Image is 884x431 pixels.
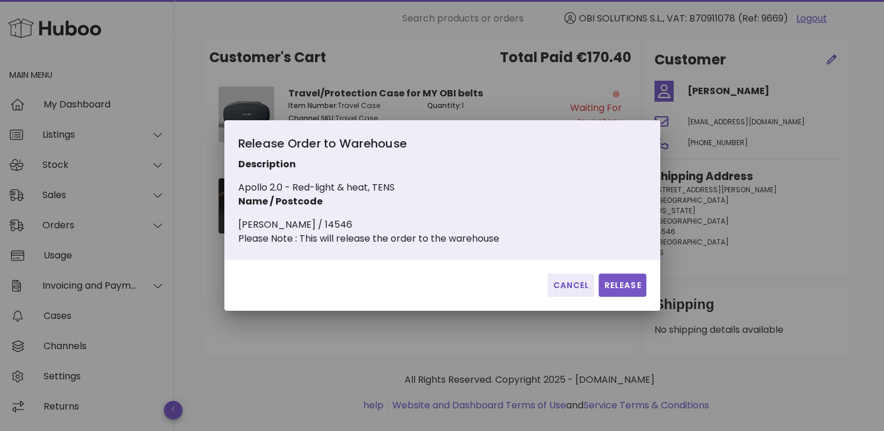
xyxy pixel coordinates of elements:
[547,274,594,297] button: Cancel
[238,134,499,246] div: Apollo 2.0 - Red-light & heat, TENS [PERSON_NAME] / 14546
[599,274,646,297] button: Release
[238,232,499,246] div: Please Note : This will release the order to the warehouse
[603,279,641,292] span: Release
[238,195,499,209] p: Name / Postcode
[552,279,589,292] span: Cancel
[238,157,499,171] p: Description
[238,134,499,157] div: Release Order to Warehouse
